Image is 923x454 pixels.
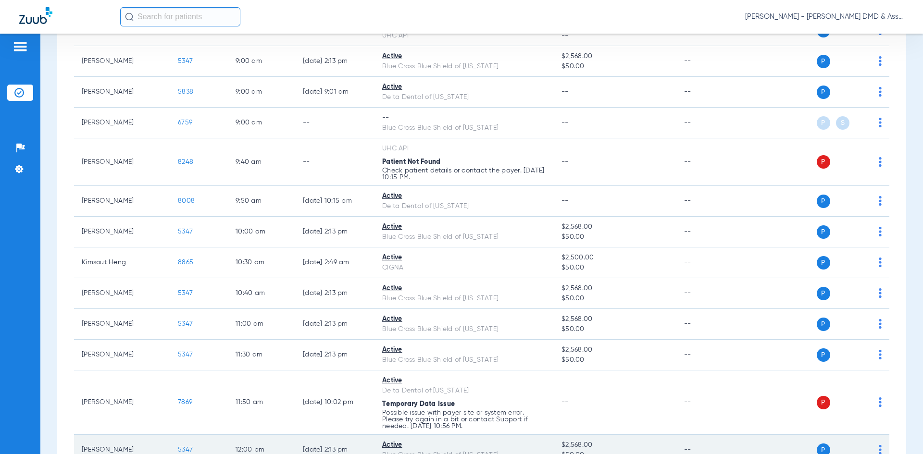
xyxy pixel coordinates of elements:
[382,345,546,355] div: Active
[382,253,546,263] div: Active
[879,288,882,298] img: group-dot-blue.svg
[561,197,569,204] span: --
[74,138,170,186] td: [PERSON_NAME]
[817,396,830,409] span: P
[561,88,569,95] span: --
[879,319,882,329] img: group-dot-blue.svg
[295,309,374,340] td: [DATE] 2:13 PM
[228,247,295,278] td: 10:30 AM
[295,77,374,108] td: [DATE] 9:01 AM
[74,46,170,77] td: [PERSON_NAME]
[382,263,546,273] div: CIGNA
[561,51,668,61] span: $2,568.00
[382,159,440,165] span: Patient Not Found
[178,320,193,327] span: 5347
[74,186,170,217] td: [PERSON_NAME]
[178,290,193,296] span: 5347
[382,401,455,407] span: Temporary Data Issue
[879,397,882,407] img: group-dot-blue.svg
[879,56,882,66] img: group-dot-blue.svg
[295,217,374,247] td: [DATE] 2:13 PM
[228,108,295,138] td: 9:00 AM
[817,55,830,68] span: P
[676,247,741,278] td: --
[295,340,374,370] td: [DATE] 2:13 PM
[879,258,882,267] img: group-dot-blue.svg
[228,138,295,186] td: 9:40 AM
[295,138,374,186] td: --
[178,88,193,95] span: 5838
[382,113,546,123] div: --
[12,41,28,52] img: hamburger-icon
[295,46,374,77] td: [DATE] 2:13 PM
[561,294,668,304] span: $50.00
[676,108,741,138] td: --
[382,167,546,181] p: Check patient details or contact the payer. [DATE] 10:15 PM.
[817,287,830,300] span: P
[382,201,546,211] div: Delta Dental of [US_STATE]
[74,108,170,138] td: [PERSON_NAME]
[295,186,374,217] td: [DATE] 10:15 PM
[561,314,668,324] span: $2,568.00
[817,155,830,169] span: P
[382,355,546,365] div: Blue Cross Blue Shield of [US_STATE]
[178,159,193,165] span: 8248
[561,399,569,405] span: --
[817,86,830,99] span: P
[178,197,195,204] span: 8008
[561,263,668,273] span: $50.00
[382,324,546,334] div: Blue Cross Blue Shield of [US_STATE]
[19,7,52,24] img: Zuub Logo
[817,195,830,208] span: P
[382,294,546,304] div: Blue Cross Blue Shield of [US_STATE]
[228,340,295,370] td: 11:30 AM
[178,351,193,358] span: 5347
[382,386,546,396] div: Delta Dental of [US_STATE]
[382,191,546,201] div: Active
[561,61,668,72] span: $50.00
[228,77,295,108] td: 9:00 AM
[879,118,882,127] img: group-dot-blue.svg
[879,196,882,206] img: group-dot-blue.svg
[382,92,546,102] div: Delta Dental of [US_STATE]
[74,340,170,370] td: [PERSON_NAME]
[228,186,295,217] td: 9:50 AM
[745,12,904,22] span: [PERSON_NAME] - [PERSON_NAME] DMD & Associates
[120,7,240,26] input: Search for patients
[382,82,546,92] div: Active
[178,259,193,266] span: 8865
[817,348,830,362] span: P
[178,58,193,64] span: 5347
[875,408,923,454] div: Chat Widget
[676,186,741,217] td: --
[382,283,546,294] div: Active
[382,440,546,450] div: Active
[676,77,741,108] td: --
[74,77,170,108] td: [PERSON_NAME]
[382,61,546,72] div: Blue Cross Blue Shield of [US_STATE]
[676,46,741,77] td: --
[178,119,192,126] span: 6759
[676,340,741,370] td: --
[817,318,830,331] span: P
[74,278,170,309] td: [PERSON_NAME]
[125,12,134,21] img: Search Icon
[879,350,882,359] img: group-dot-blue.svg
[74,309,170,340] td: [PERSON_NAME]
[295,108,374,138] td: --
[382,409,546,429] p: Possible issue with payer site or system error. Please try again in a bit or contact Support if n...
[228,46,295,77] td: 9:00 AM
[561,283,668,294] span: $2,568.00
[178,399,192,405] span: 7869
[295,278,374,309] td: [DATE] 2:13 PM
[817,225,830,239] span: P
[228,278,295,309] td: 10:40 AM
[561,355,668,365] span: $50.00
[228,370,295,435] td: 11:50 AM
[817,256,830,270] span: P
[561,253,668,263] span: $2,500.00
[382,232,546,242] div: Blue Cross Blue Shield of [US_STATE]
[879,87,882,97] img: group-dot-blue.svg
[382,31,546,41] div: UHC API
[382,144,546,154] div: UHC API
